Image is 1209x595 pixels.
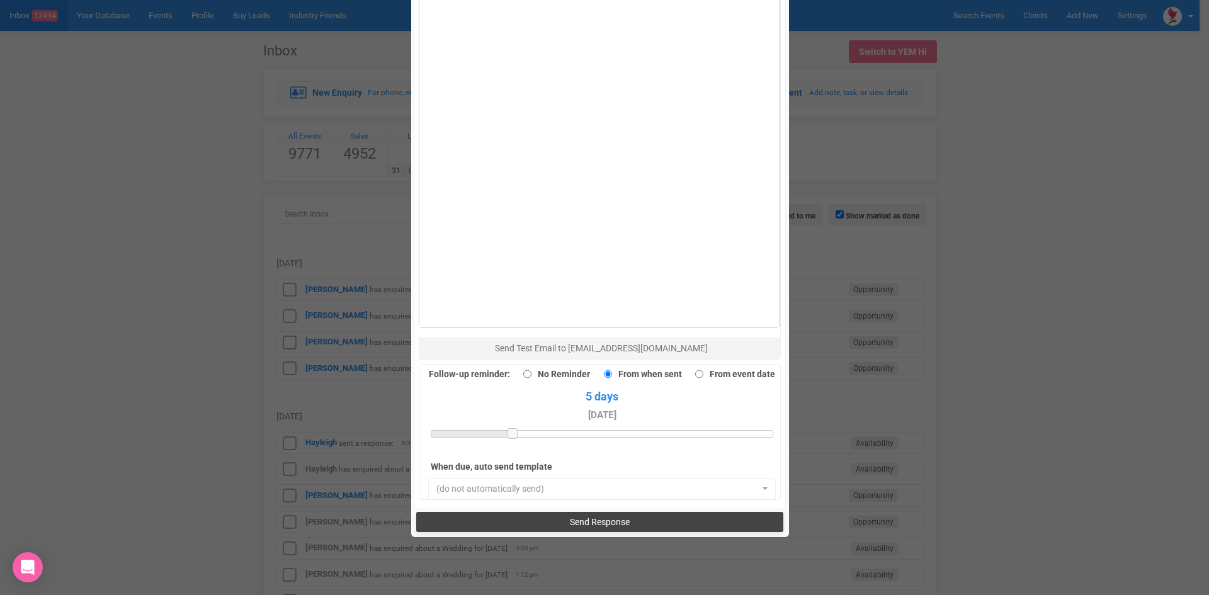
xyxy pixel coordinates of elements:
[13,552,43,582] div: Open Intercom Messenger
[570,517,630,527] span: Send Response
[429,365,510,383] label: Follow-up reminder:
[517,365,590,383] label: No Reminder
[431,458,607,475] label: When due, auto send template
[436,482,760,495] span: (do not automatically send)
[689,365,775,383] label: From event date
[588,409,616,421] small: [DATE]
[598,365,682,383] label: From when sent
[431,388,773,424] span: 5 days
[495,343,708,353] span: Send Test Email to [EMAIL_ADDRESS][DOMAIN_NAME]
